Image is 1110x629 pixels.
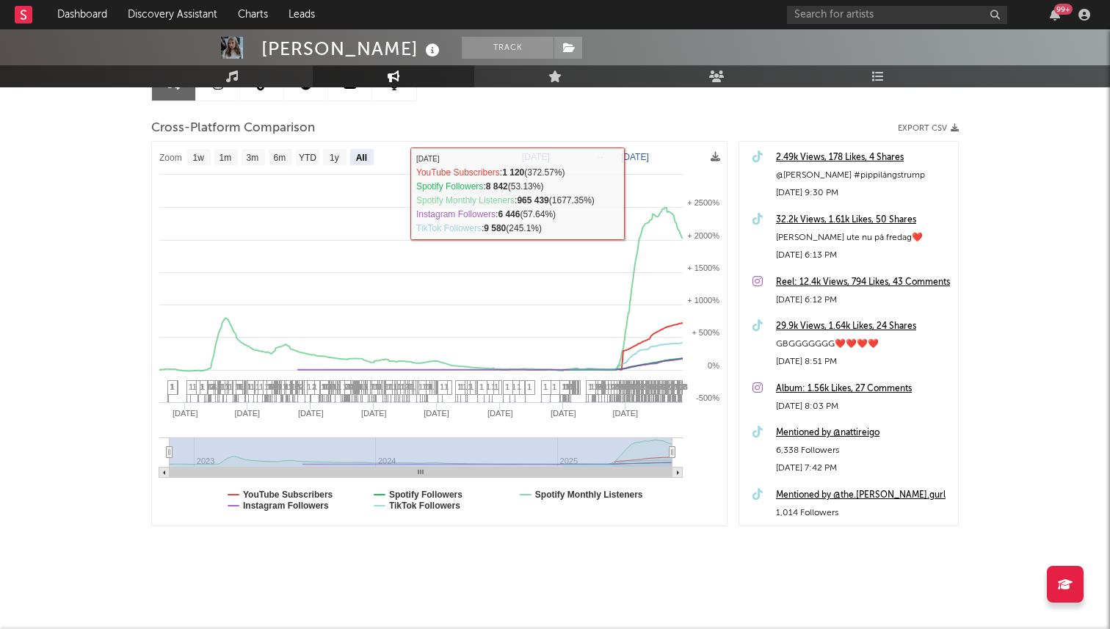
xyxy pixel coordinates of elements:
text: + 500% [692,328,719,337]
text: -500% [696,393,719,402]
span: 3 [670,382,674,391]
text: Instagram Followers [243,501,329,511]
span: 1 [609,382,614,391]
div: Album: 1.56k Likes, 27 Comments [776,380,951,398]
span: 1 [385,382,389,391]
span: 1 [192,382,197,391]
span: 1 [606,382,611,391]
span: 1 [444,382,449,391]
button: 99+ [1050,9,1060,21]
span: 1 [588,382,592,391]
span: 1 [343,382,347,391]
span: 1 [457,382,462,391]
div: [PERSON_NAME] [261,37,443,61]
text: [DATE] [234,409,260,418]
text: [DATE] [551,409,576,418]
span: 1 [486,382,490,391]
span: 1 [479,382,484,391]
span: 1 [288,382,292,391]
div: [DATE] 6:13 PM [776,247,951,264]
span: 1 [440,382,444,391]
span: 1 [512,382,516,391]
span: 1 [225,382,229,391]
input: Search for artists [787,6,1007,24]
text: + 2500% [687,198,719,207]
span: 1 [217,382,222,391]
div: 99 + [1054,4,1073,15]
text: All [356,153,367,163]
span: 1 [259,382,264,391]
text: [DATE] [298,409,324,418]
text: → [596,152,605,162]
div: 6,338 Followers [776,442,951,459]
button: Export CSV [898,124,959,133]
span: 1 [228,382,233,391]
span: 1 [418,382,423,391]
text: 6m [274,153,286,163]
text: [DATE] [424,409,449,418]
text: + 1000% [687,296,719,305]
a: Mentioned by @nattireigo [776,424,951,442]
span: 1 [422,382,427,391]
span: 1 [200,382,204,391]
text: 0% [708,361,719,370]
div: [DATE] 11:48 AM [776,522,951,539]
span: 1 [468,382,472,391]
div: 1,014 Followers [776,504,951,522]
span: 1 [603,382,608,391]
span: 1 [294,382,299,391]
text: YouTube Subscribers [243,490,333,500]
span: 1 [601,382,605,391]
a: 32.2k Views, 1.61k Likes, 50 Shares [776,211,951,229]
div: [DATE] 8:03 PM [776,398,951,415]
a: Reel: 12.4k Views, 794 Likes, 43 Comments [776,274,951,291]
span: 1 [393,382,397,391]
a: Mentioned by @the.[PERSON_NAME].gurl [776,487,951,504]
text: [DATE] [522,152,550,162]
span: 1 [363,382,367,391]
text: 1y [330,153,339,163]
a: 29.9k Views, 1.64k Likes, 24 Shares [776,318,951,335]
span: 1 [491,382,496,391]
div: [DATE] 6:12 PM [776,291,951,309]
button: Track [462,37,554,59]
div: [DATE] 8:51 PM [776,353,951,371]
span: 1 [462,382,467,391]
span: 1 [307,382,311,391]
text: YTD [299,153,316,163]
span: 1 [255,382,260,391]
span: 1 [321,382,325,391]
span: 1 [505,382,509,391]
text: 3m [247,153,259,163]
span: 1 [562,382,566,391]
span: 1 [283,382,287,391]
text: Spotify Monthly Listeners [535,490,643,500]
div: [DATE] 9:30 PM [776,184,951,202]
text: [DATE] [487,409,513,418]
span: 1 [552,382,556,391]
span: 1 [396,382,401,391]
div: [PERSON_NAME] ute nu på fredag❤️ [776,229,951,247]
span: 1 [170,382,174,391]
text: Zoom [159,153,182,163]
span: 1 [337,382,341,391]
span: 1 [527,382,532,391]
text: 1w [193,153,205,163]
div: GBGGGGGGG❤️❤️❤️❤️ [776,335,951,353]
text: + 2000% [687,231,719,240]
span: 1 [543,382,548,391]
div: [DATE] 7:42 PM [776,459,951,477]
span: Cross-Platform Comparison [151,120,315,137]
span: 1 [594,382,598,391]
span: 1 [494,382,498,391]
span: 1 [206,382,211,391]
div: @[PERSON_NAME] #pippilångstrump [776,167,951,184]
span: 1 [264,382,269,391]
span: 1 [312,382,316,391]
text: [DATE] [612,409,638,418]
span: 1 [189,382,193,391]
text: [DATE] [361,409,387,418]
